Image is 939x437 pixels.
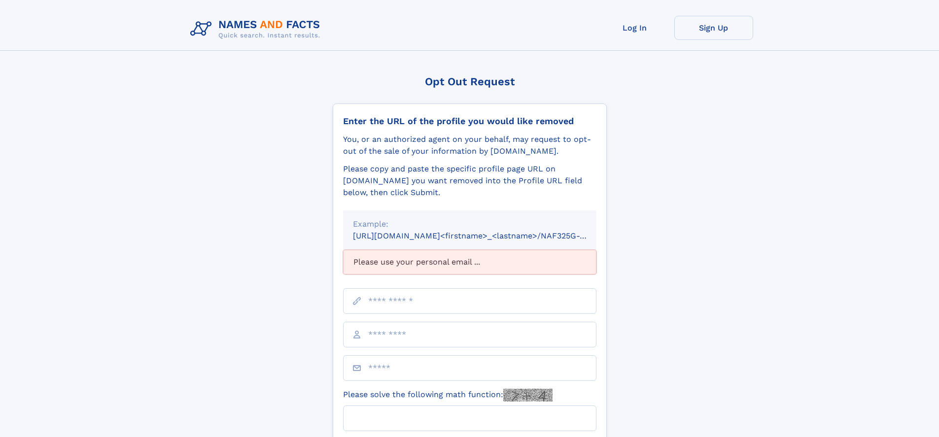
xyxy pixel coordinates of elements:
img: Logo Names and Facts [186,16,328,42]
div: Please copy and paste the specific profile page URL on [DOMAIN_NAME] you want removed into the Pr... [343,163,596,199]
div: Please use your personal email ... [343,250,596,274]
a: Sign Up [674,16,753,40]
div: Opt Out Request [333,75,607,88]
div: Example: [353,218,587,230]
label: Please solve the following math function: [343,389,553,402]
small: [URL][DOMAIN_NAME]<firstname>_<lastname>/NAF325G-xxxxxxxx [353,231,615,240]
a: Log In [595,16,674,40]
div: Enter the URL of the profile you would like removed [343,116,596,127]
div: You, or an authorized agent on your behalf, may request to opt-out of the sale of your informatio... [343,134,596,157]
